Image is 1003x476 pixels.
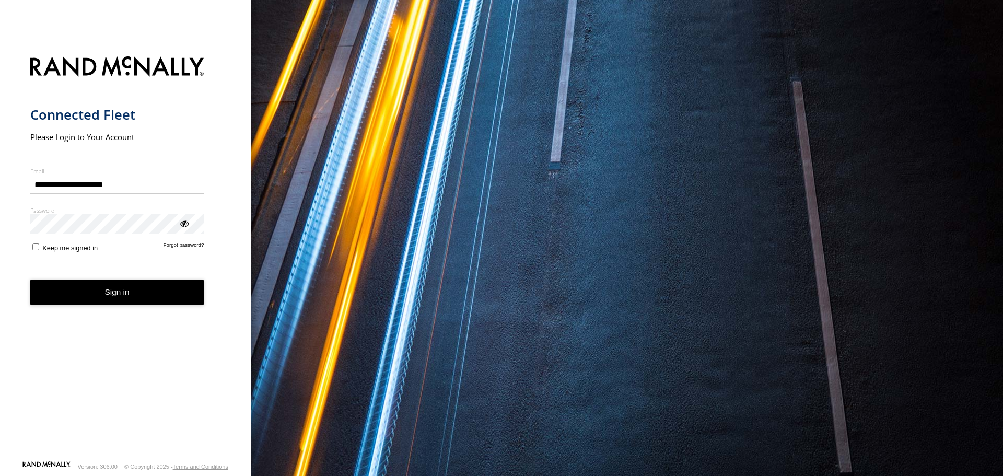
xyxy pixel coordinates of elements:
a: Terms and Conditions [173,463,228,470]
a: Forgot password? [164,242,204,252]
img: Rand McNally [30,54,204,81]
span: Keep me signed in [42,244,98,252]
label: Password [30,206,204,214]
div: © Copyright 2025 - [124,463,228,470]
div: ViewPassword [179,218,189,228]
form: main [30,50,221,460]
h2: Please Login to Your Account [30,132,204,142]
div: Version: 306.00 [78,463,118,470]
button: Sign in [30,280,204,305]
h1: Connected Fleet [30,106,204,123]
input: Keep me signed in [32,243,39,250]
a: Visit our Website [22,461,71,472]
label: Email [30,167,204,175]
